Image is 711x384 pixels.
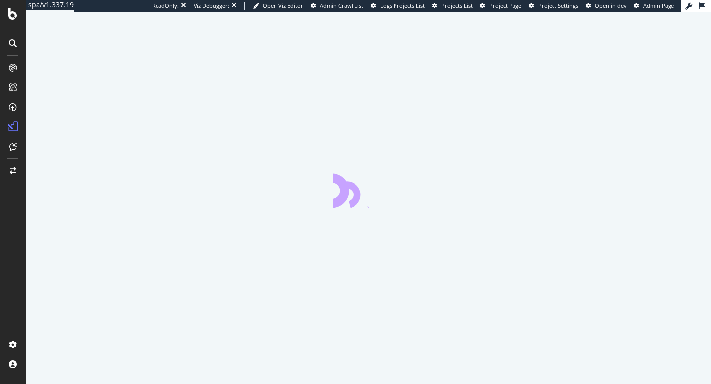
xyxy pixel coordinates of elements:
[432,2,473,10] a: Projects List
[643,2,674,9] span: Admin Page
[595,2,627,9] span: Open in dev
[320,2,363,9] span: Admin Crawl List
[634,2,674,10] a: Admin Page
[380,2,425,9] span: Logs Projects List
[152,2,179,10] div: ReadOnly:
[529,2,578,10] a: Project Settings
[263,2,303,9] span: Open Viz Editor
[586,2,627,10] a: Open in dev
[194,2,229,10] div: Viz Debugger:
[538,2,578,9] span: Project Settings
[371,2,425,10] a: Logs Projects List
[311,2,363,10] a: Admin Crawl List
[489,2,521,9] span: Project Page
[333,172,404,208] div: animation
[253,2,303,10] a: Open Viz Editor
[480,2,521,10] a: Project Page
[441,2,473,9] span: Projects List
